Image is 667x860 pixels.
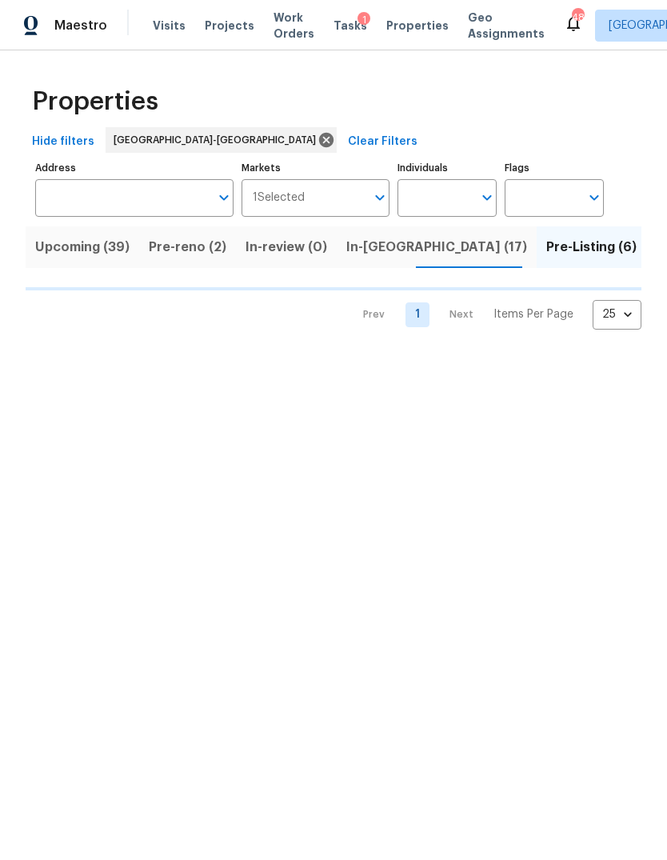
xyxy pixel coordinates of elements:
[583,186,605,209] button: Open
[357,12,370,28] div: 1
[242,163,390,173] label: Markets
[274,10,314,42] span: Work Orders
[369,186,391,209] button: Open
[32,94,158,110] span: Properties
[253,191,305,205] span: 1 Selected
[26,127,101,157] button: Hide filters
[397,163,497,173] label: Individuals
[593,294,641,335] div: 25
[114,132,322,148] span: [GEOGRAPHIC_DATA]-[GEOGRAPHIC_DATA]
[35,163,234,173] label: Address
[205,18,254,34] span: Projects
[149,236,226,258] span: Pre-reno (2)
[153,18,186,34] span: Visits
[405,302,429,327] a: Goto page 1
[341,127,424,157] button: Clear Filters
[476,186,498,209] button: Open
[246,236,327,258] span: In-review (0)
[32,132,94,152] span: Hide filters
[493,306,573,322] p: Items Per Page
[546,236,637,258] span: Pre-Listing (6)
[333,20,367,31] span: Tasks
[348,300,641,330] nav: Pagination Navigation
[346,236,527,258] span: In-[GEOGRAPHIC_DATA] (17)
[213,186,235,209] button: Open
[572,10,583,26] div: 48
[54,18,107,34] span: Maestro
[348,132,417,152] span: Clear Filters
[386,18,449,34] span: Properties
[468,10,545,42] span: Geo Assignments
[505,163,604,173] label: Flags
[106,127,337,153] div: [GEOGRAPHIC_DATA]-[GEOGRAPHIC_DATA]
[35,236,130,258] span: Upcoming (39)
